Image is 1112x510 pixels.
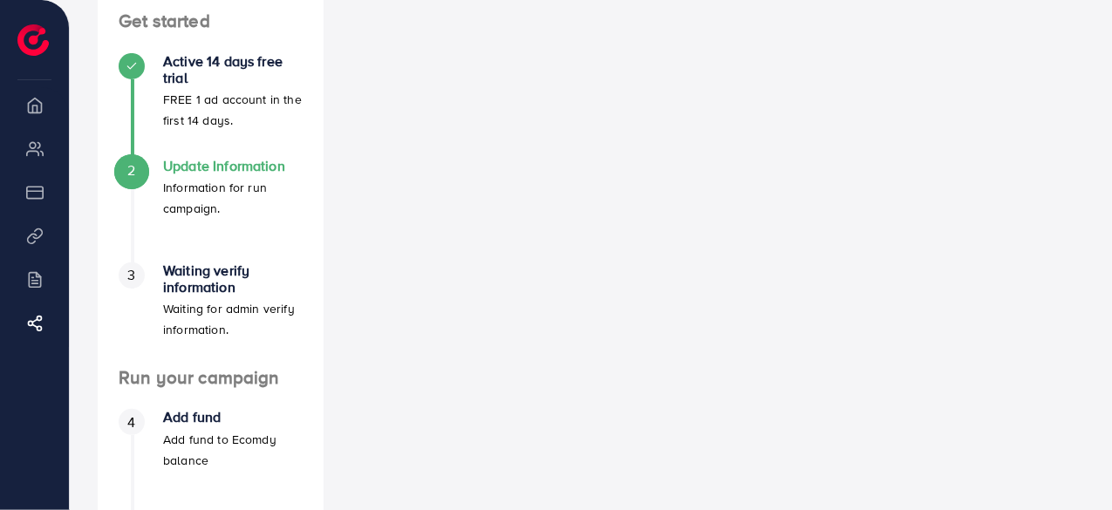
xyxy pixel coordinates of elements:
[163,262,303,296] h4: Waiting verify information
[163,177,303,219] p: Information for run campaign.
[98,53,324,158] li: Active 14 days free trial
[98,367,324,389] h4: Run your campaign
[163,53,303,86] h4: Active 14 days free trial
[127,160,135,180] span: 2
[163,298,303,340] p: Waiting for admin verify information.
[163,409,303,425] h4: Add fund
[98,262,324,367] li: Waiting verify information
[163,158,303,174] h4: Update Information
[127,412,135,432] span: 4
[98,158,324,262] li: Update Information
[17,24,49,56] img: logo
[98,10,324,32] h4: Get started
[163,429,303,471] p: Add fund to Ecomdy balance
[127,265,135,285] span: 3
[163,89,303,131] p: FREE 1 ad account in the first 14 days.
